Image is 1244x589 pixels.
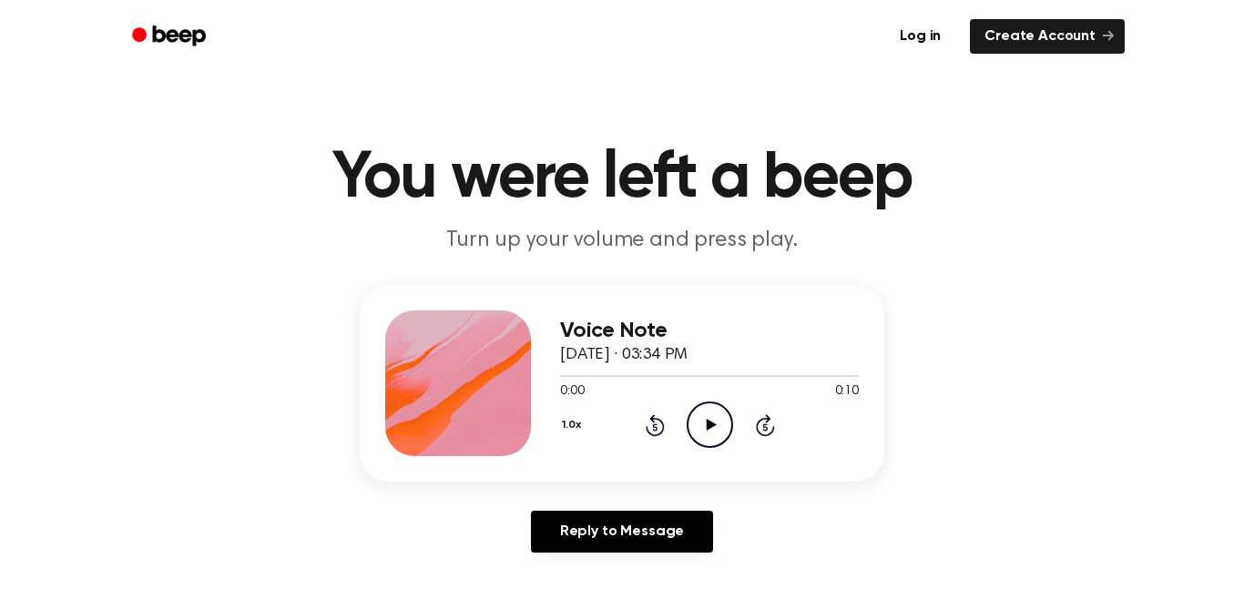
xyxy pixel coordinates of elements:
[560,410,587,441] button: 1.0x
[560,319,859,343] h3: Voice Note
[970,19,1125,54] a: Create Account
[531,511,713,553] a: Reply to Message
[560,347,688,363] span: [DATE] · 03:34 PM
[272,226,972,256] p: Turn up your volume and press play.
[835,382,859,401] span: 0:10
[560,382,584,401] span: 0:00
[882,15,959,57] a: Log in
[119,19,222,55] a: Beep
[156,146,1088,211] h1: You were left a beep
